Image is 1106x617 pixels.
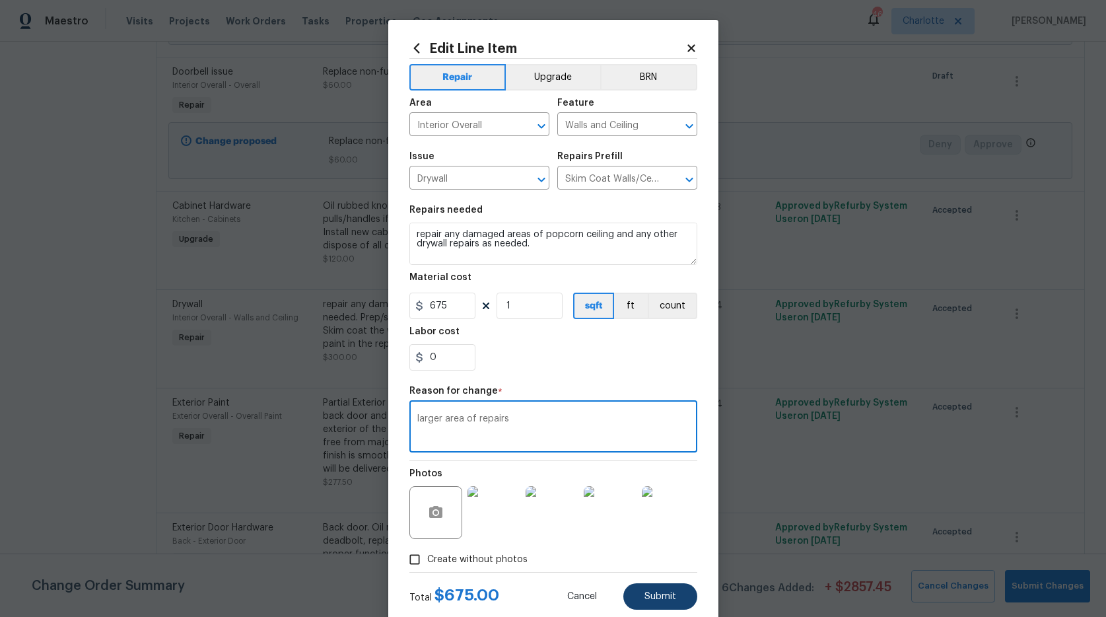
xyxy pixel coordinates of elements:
button: BRN [600,64,697,91]
h5: Issue [409,152,434,161]
button: Open [532,170,551,189]
h5: Reason for change [409,386,498,396]
button: Open [680,170,699,189]
h5: Material cost [409,273,471,282]
div: Total [409,589,499,604]
textarea: larger area of repairs [417,414,689,442]
span: Submit [644,592,676,602]
button: Open [532,117,551,135]
button: count [648,293,697,319]
button: Cancel [546,583,618,610]
button: Upgrade [506,64,600,91]
span: Create without photos [427,553,528,567]
h5: Repairs needed [409,205,483,215]
span: $ 675.00 [434,587,499,603]
h5: Photos [409,469,442,478]
button: ft [614,293,648,319]
button: Repair [409,64,506,91]
textarea: repair any damaged areas of popcorn ceiling and any other drywall repairs as needed. Prep/scrape ... [409,223,697,265]
span: Cancel [567,592,597,602]
button: Open [680,117,699,135]
button: Submit [623,583,697,610]
h2: Edit Line Item [409,41,685,55]
h5: Repairs Prefill [557,152,623,161]
h5: Feature [557,98,594,108]
button: sqft [573,293,614,319]
h5: Labor cost [409,327,460,336]
h5: Area [409,98,432,108]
